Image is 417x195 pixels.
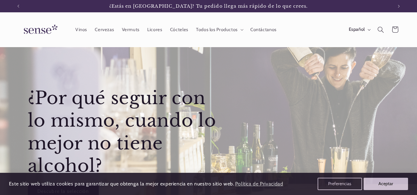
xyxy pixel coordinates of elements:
[166,23,192,36] a: Cócteles
[71,23,91,36] a: Vinos
[75,27,87,33] span: Vinos
[144,23,166,36] a: Licores
[170,27,188,33] span: Cócteles
[373,22,388,37] summary: Búsqueda
[196,27,238,33] span: Todos los Productos
[27,87,225,177] h2: ¿Por qué seguir con lo mismo, cuando lo mejor no tiene alcohol?
[16,21,63,39] img: Sense
[364,178,408,190] button: Aceptar
[250,27,277,33] span: Contáctanos
[95,27,114,33] span: Cervezas
[246,23,280,36] a: Contáctanos
[14,18,65,41] a: Sense
[122,27,140,33] span: Vermuts
[147,27,162,33] span: Licores
[91,23,118,36] a: Cervezas
[345,23,373,36] button: Español
[318,178,362,190] button: Preferencias
[192,23,246,36] summary: Todos los Productos
[349,26,365,33] span: Español
[109,3,308,9] span: ¿Estás en [GEOGRAPHIC_DATA]? Tu pedido llega más rápido de lo que crees.
[118,23,144,36] a: Vermuts
[9,181,234,187] span: Este sitio web utiliza cookies para garantizar que obtenga la mejor experiencia en nuestro sitio ...
[234,179,284,189] a: Política de Privacidad (opens in a new tab)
